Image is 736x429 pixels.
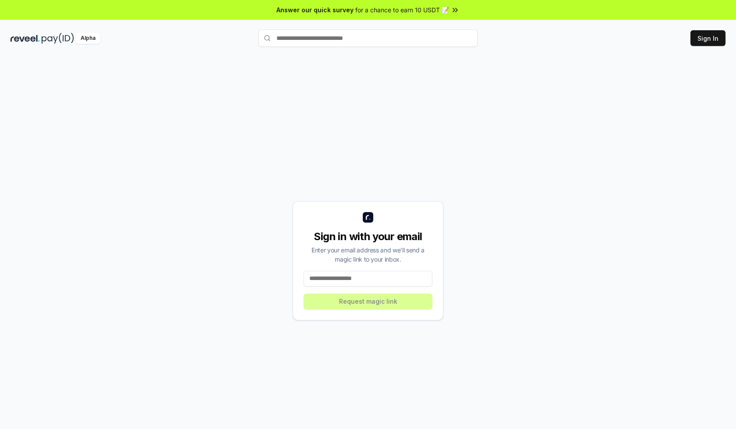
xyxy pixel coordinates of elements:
[11,33,40,44] img: reveel_dark
[304,245,432,264] div: Enter your email address and we’ll send a magic link to your inbox.
[42,33,74,44] img: pay_id
[690,30,725,46] button: Sign In
[276,5,354,14] span: Answer our quick survey
[363,212,373,223] img: logo_small
[304,230,432,244] div: Sign in with your email
[76,33,100,44] div: Alpha
[355,5,449,14] span: for a chance to earn 10 USDT 📝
